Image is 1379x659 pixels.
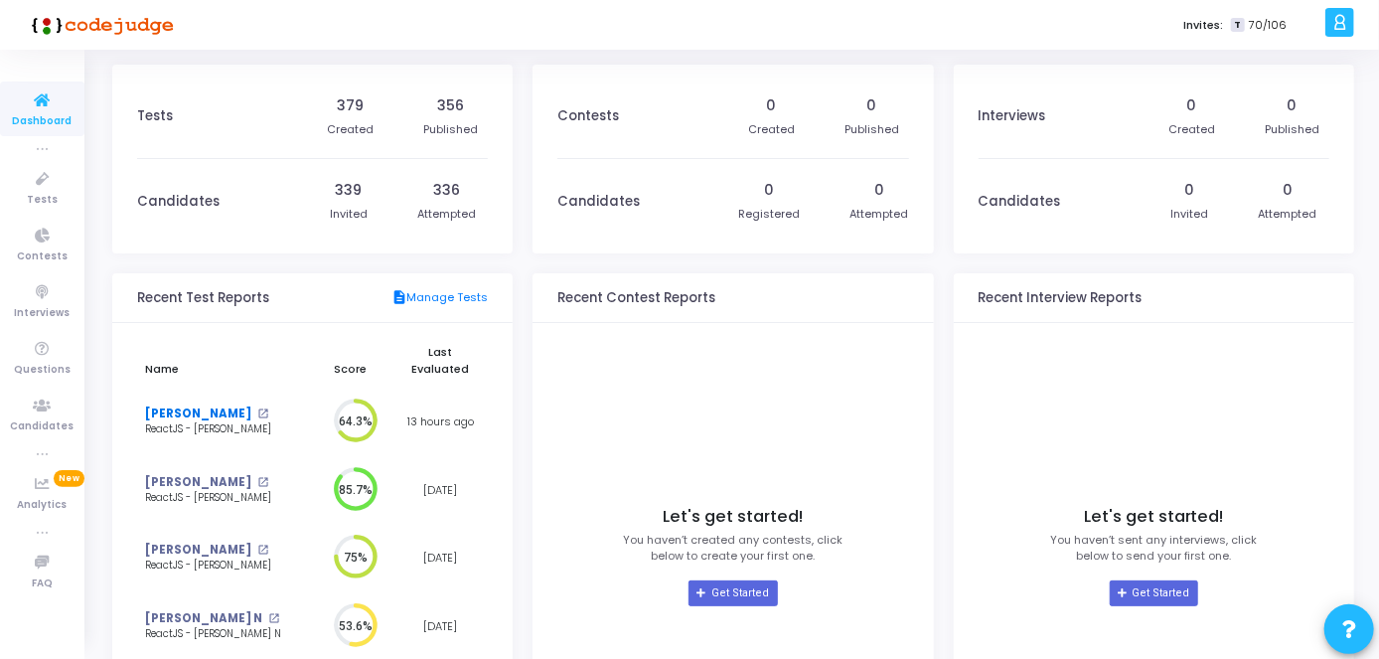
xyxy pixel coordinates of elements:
[145,474,251,491] a: [PERSON_NAME]
[557,290,715,306] h3: Recent Contest Reports
[417,206,476,223] div: Attempted
[152,436,244,463] div: [PERSON_NAME]
[145,406,251,422] a: [PERSON_NAME]
[13,113,73,130] span: Dashboard
[145,559,298,574] div: ReactJS - [PERSON_NAME]
[391,289,406,307] mat-icon: description
[1231,18,1244,33] span: T
[257,477,268,488] mat-icon: open_in_new
[1249,17,1287,34] span: 70/106
[137,108,173,124] h3: Tests
[137,290,269,306] h3: Recent Test Reports
[764,180,774,201] div: 0
[433,180,460,201] div: 336
[145,491,298,506] div: ReactJS - [PERSON_NAME]
[738,206,800,223] div: Registered
[1185,180,1195,201] div: 0
[328,121,375,138] div: Created
[979,290,1143,306] h3: Recent Interview Reports
[979,194,1061,210] h3: Candidates
[330,206,368,223] div: Invited
[623,532,843,565] p: You haven’t created any contests, click below to create your first one.
[438,95,465,116] div: 356
[663,507,803,527] h4: Let's get started!
[1187,95,1197,116] div: 0
[1050,532,1257,565] p: You haven’t sent any interviews, click below to send your first one.
[689,580,777,606] a: Get Started
[336,180,363,201] div: 339
[1168,121,1215,138] div: Created
[1283,180,1293,201] div: 0
[979,108,1046,124] h3: Interviews
[866,95,876,116] div: 0
[393,524,488,592] td: [DATE]
[27,192,58,209] span: Tests
[145,542,251,559] a: [PERSON_NAME]
[1171,206,1209,223] div: Invited
[338,95,365,116] div: 379
[257,545,268,556] mat-icon: open_in_new
[1183,17,1223,34] label: Invites:
[1265,121,1319,138] div: Published
[307,333,393,388] th: Score
[849,206,908,223] div: Attempted
[268,613,279,624] mat-icon: open_in_new
[32,576,53,592] span: FAQ
[14,362,71,379] span: Questions
[424,121,479,138] div: Published
[844,121,899,138] div: Published
[393,333,488,388] th: Last Evaluated
[766,95,776,116] div: 0
[54,470,84,487] span: New
[11,418,75,435] span: Candidates
[137,333,307,388] th: Name
[15,305,71,322] span: Interviews
[257,409,268,419] mat-icon: open_in_new
[25,5,174,45] img: logo
[1288,95,1298,116] div: 0
[557,108,619,124] h3: Contests
[145,610,262,627] a: [PERSON_NAME] N
[1084,507,1224,527] h4: Let's get started!
[17,248,68,265] span: Contests
[1259,206,1317,223] div: Attempted
[557,194,640,210] h3: Candidates
[874,180,884,201] div: 0
[393,388,488,456] td: 13 hours ago
[137,194,220,210] h3: Candidates
[391,289,488,307] a: Manage Tests
[393,456,488,525] td: [DATE]
[18,497,68,514] span: Analytics
[748,121,795,138] div: Created
[145,627,298,642] div: ReactJS - [PERSON_NAME] N
[1110,580,1198,606] a: Get Started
